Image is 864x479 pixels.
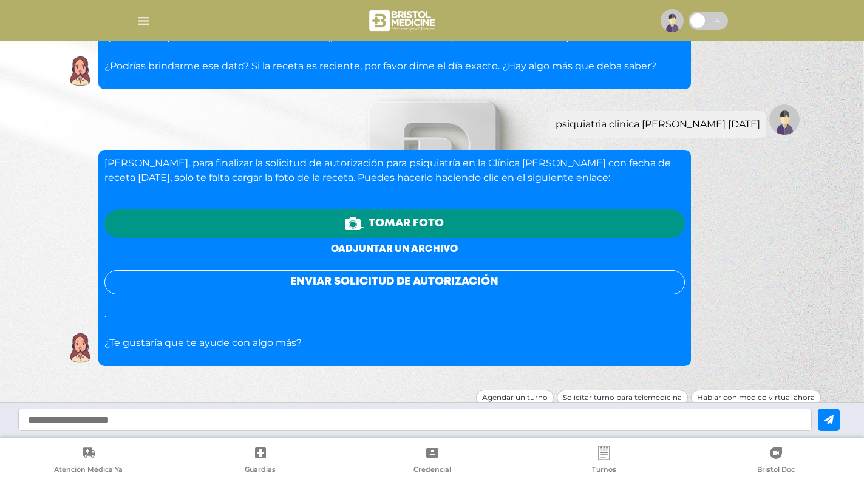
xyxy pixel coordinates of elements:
span: o [331,245,338,254]
span: Turnos [592,465,616,476]
a: Atención Médica Ya [2,446,174,477]
a: Credencial [346,446,518,477]
button: Enviar solicitud de autorización [104,270,685,294]
span: Bristol Doc [757,465,795,476]
img: bristol-medicine-blanco.png [367,6,440,35]
a: oadjuntar un archivo [331,245,458,254]
div: Agendar un turno [476,390,554,406]
img: Cober_menu-lines-white.svg [136,13,151,29]
p: [PERSON_NAME], para finalizar la solicitud de autorización para psiquiatría en la Clínica [PERSON... [104,156,685,185]
span: Tomar foto [369,216,444,232]
span: Guardias [245,465,276,476]
a: Guardias [174,446,346,477]
div: psiquiatria clinica [PERSON_NAME] [DATE] [556,117,760,132]
div: Solicitar turno para telemedicina [557,390,688,406]
span: Credencial [413,465,451,476]
div: . ¿Te gustaría que te ayude con algo más? [104,156,685,350]
a: Tomar foto [104,209,685,238]
img: Cober IA [65,56,95,86]
a: Turnos [518,446,690,477]
a: Bristol Doc [690,446,862,477]
img: Cober IA [65,333,95,363]
img: profile-placeholder.svg [661,9,684,32]
p: [PERSON_NAME], para completar la solicitud de autorización para psicología en el centro [PERSON_N... [104,15,685,73]
div: Hablar con médico virtual ahora [691,390,821,406]
span: Atención Médica Ya [54,465,123,476]
img: Tu imagen [769,104,800,135]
